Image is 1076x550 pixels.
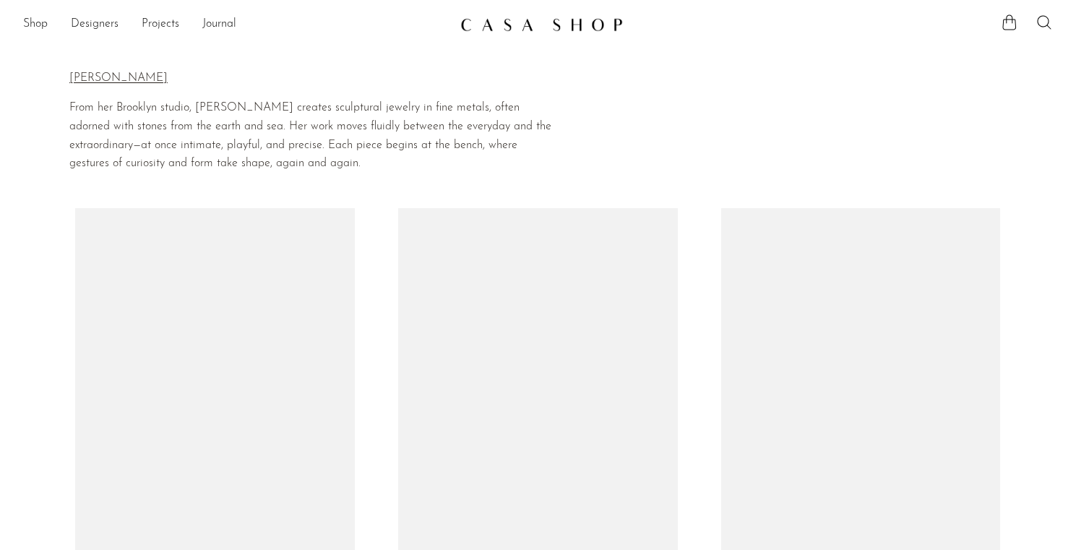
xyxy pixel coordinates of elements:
[71,15,119,34] a: Designers
[23,12,449,37] nav: Desktop navigation
[69,99,554,173] p: From her Brooklyn studio, [PERSON_NAME] creates sculptural jewelry in fine metals, often adorned ...
[23,15,48,34] a: Shop
[202,15,236,34] a: Journal
[142,15,179,34] a: Projects
[23,12,449,37] ul: NEW HEADER MENU
[69,69,554,88] p: [PERSON_NAME]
